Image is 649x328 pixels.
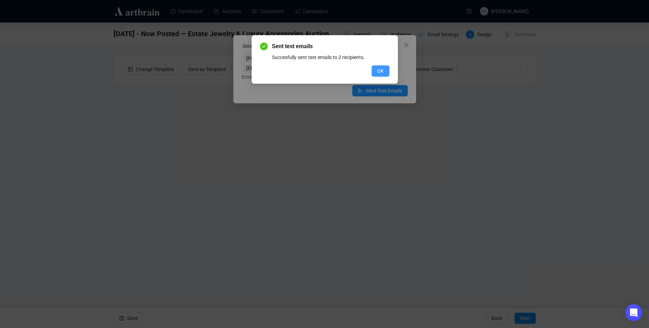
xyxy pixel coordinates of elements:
[377,67,384,75] span: OK
[272,53,389,61] div: Succesfully sent test emails to 2 recipients.
[625,304,642,321] div: Open Intercom Messenger
[272,42,389,51] span: Sent test emails
[371,65,389,77] button: OK
[260,43,268,50] span: check-circle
